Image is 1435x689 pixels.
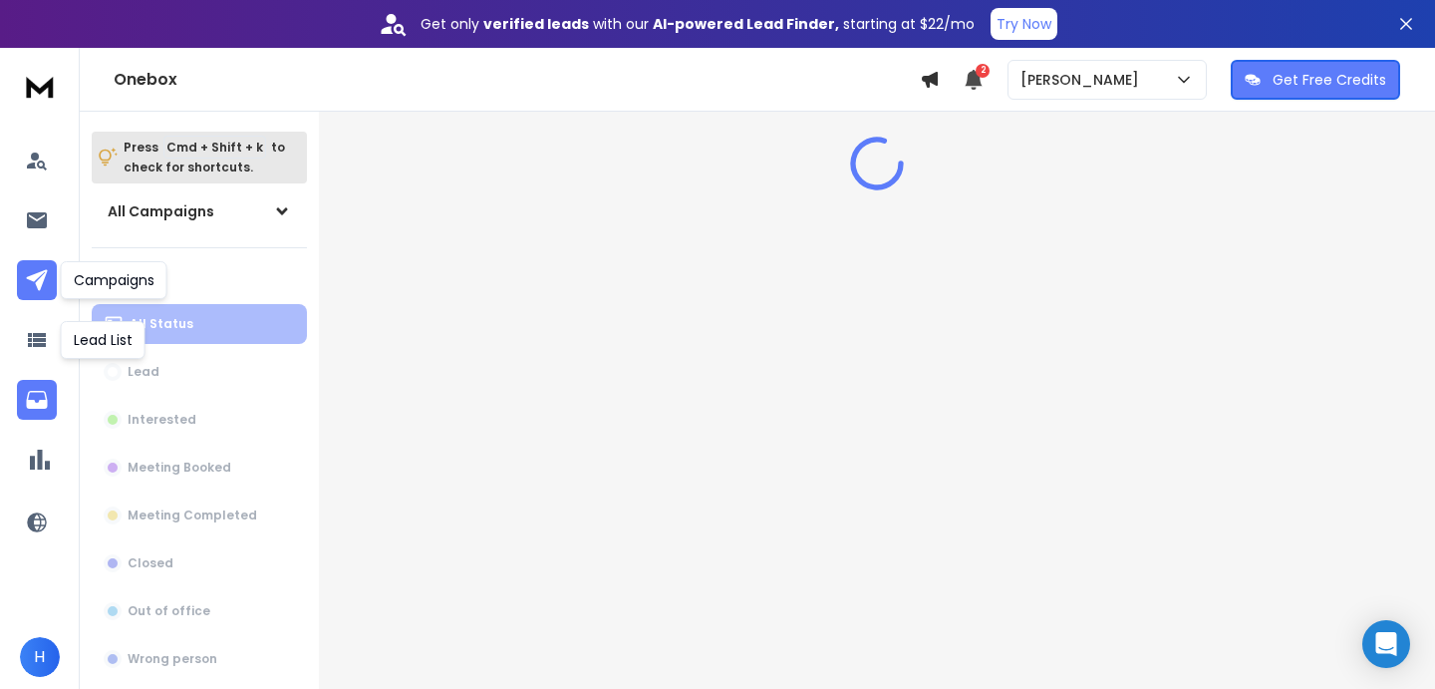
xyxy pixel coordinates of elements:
[1231,60,1400,100] button: Get Free Credits
[92,191,307,231] button: All Campaigns
[997,14,1051,34] p: Try Now
[92,264,307,292] h3: Filters
[61,261,167,299] div: Campaigns
[653,14,839,34] strong: AI-powered Lead Finder,
[61,321,145,359] div: Lead List
[991,8,1057,40] button: Try Now
[20,637,60,677] button: H
[124,138,285,177] p: Press to check for shortcuts.
[163,136,266,159] span: Cmd + Shift + k
[20,68,60,105] img: logo
[421,14,975,34] p: Get only with our starting at $22/mo
[1020,70,1147,90] p: [PERSON_NAME]
[976,64,990,78] span: 2
[114,68,920,92] h1: Onebox
[483,14,589,34] strong: verified leads
[1362,620,1410,668] div: Open Intercom Messenger
[108,201,214,221] h1: All Campaigns
[1273,70,1386,90] p: Get Free Credits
